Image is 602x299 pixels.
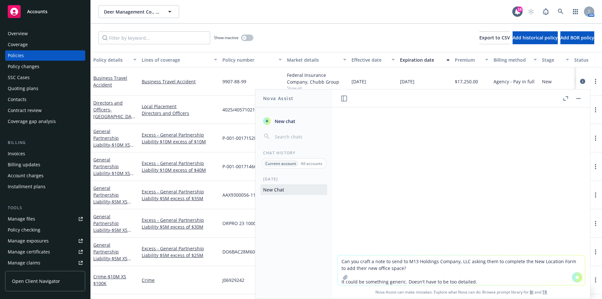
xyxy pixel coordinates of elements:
[8,116,56,127] div: Coverage gap analysis
[530,289,534,295] a: BI
[592,134,599,142] a: more
[8,28,28,39] div: Overview
[400,78,414,85] span: [DATE]
[8,94,26,105] div: Contacts
[255,150,332,156] div: Chat History
[513,31,558,44] button: Add historical policy
[93,157,130,183] a: General Partnership Liability
[8,247,50,257] div: Manage certificates
[93,255,131,268] span: - $5M XS $25M (BVP)
[104,8,160,15] span: Deer Management Co., LLC (DMC) d/b/a/ Bessemer Venture Partners
[222,220,266,227] span: ORPRO 23 10000238
[255,176,332,182] div: [DATE]
[539,52,572,67] button: Stage
[222,135,266,141] span: P-001-001715280-01
[592,191,599,199] a: more
[5,258,85,268] a: Manage claims
[93,100,134,126] a: Directors and Officers
[142,277,217,284] a: Crime
[5,28,85,39] a: Overview
[98,5,179,18] button: Deer Management Co., LLC (DMC) d/b/a/ Bessemer Venture Partners
[5,83,85,94] a: Quoting plans
[287,85,346,91] span: Show all
[93,128,130,155] a: General Partnership Liability
[525,5,537,18] a: Start snowing
[93,185,128,211] a: General Partnership Liability
[5,214,85,224] a: Manage files
[452,52,491,67] button: Premium
[142,110,217,117] a: Directors and Officers
[5,205,85,211] div: Tools
[5,50,85,61] a: Policies
[142,160,217,173] a: Excess - General Partnership Liability $10M excess of $40M
[400,57,443,63] div: Expiration date
[5,170,85,181] a: Account charges
[5,116,85,127] a: Coverage gap analysis
[8,72,30,83] div: SSC Cases
[513,35,558,41] span: Add historical policy
[265,161,296,166] p: Current account
[8,236,49,246] div: Manage exposures
[491,52,539,67] button: Billing method
[494,57,530,63] div: Billing method
[287,72,346,85] div: Federal Insurance Company, Chubb Group
[8,225,40,235] div: Policy checking
[5,149,85,159] a: Invoices
[542,289,547,295] a: TR
[222,191,256,198] span: AAX9300056-11
[579,77,587,85] a: circleInformation
[220,52,284,67] button: Policy number
[5,3,85,21] a: Accounts
[214,35,239,40] span: Show inactive
[517,6,523,12] div: 18
[93,213,128,240] a: General Partnership Liability
[5,61,85,72] a: Policy changes
[93,227,131,240] span: - $5M XS $30M (BVP)
[5,94,85,105] a: Contacts
[222,57,275,63] div: Policy number
[260,115,327,127] button: New chat
[142,57,210,63] div: Lines of coverage
[8,50,24,61] div: Policies
[142,245,217,259] a: Excess - General Partnership Liability $5M excess of $25M
[542,78,552,85] span: New
[592,220,599,227] a: more
[222,248,260,255] span: DO6BAC28M6002
[284,52,349,67] button: Market details
[142,103,217,110] a: Local Placement
[5,72,85,83] a: SSC Cases
[5,181,85,192] a: Installment plans
[142,131,217,145] a: Excess - General Partnership Liability $10M excess of $10M
[5,225,85,235] a: Policy checking
[352,78,366,85] span: [DATE]
[592,106,599,114] a: more
[93,242,128,268] a: General Partnership Liability
[273,118,295,125] span: New chat
[222,163,266,170] span: P-001-001714666-01
[455,57,481,63] div: Premium
[479,35,510,41] span: Export to CSV
[560,31,594,44] button: Add BOR policy
[222,106,274,113] span: 4025/405710211/00/000
[335,285,587,299] span: Nova Assist can make mistakes. Explore what Nova can do: Browse prompt library for and
[273,132,325,141] input: Search chats
[8,258,40,268] div: Manage claims
[8,181,46,192] div: Installment plans
[222,277,244,284] span: J06929242
[5,139,85,146] div: Billing
[8,160,40,170] div: Billing updates
[560,35,594,41] span: Add BOR policy
[142,217,217,230] a: Excess - General Partnership Liability $5M excess of $30M
[539,5,552,18] a: Report a Bug
[93,273,126,286] span: - $10M XS $100K
[263,95,293,102] h1: Nova Assist
[592,276,599,284] a: more
[494,78,535,85] span: Agency - Pay in full
[5,236,85,246] a: Manage exposures
[98,31,210,44] input: Filter by keyword...
[93,199,131,211] span: - $5M XS $35M (BVP)
[8,83,38,94] div: Quoting plans
[8,149,25,159] div: Invoices
[142,78,217,85] a: Business Travel Accident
